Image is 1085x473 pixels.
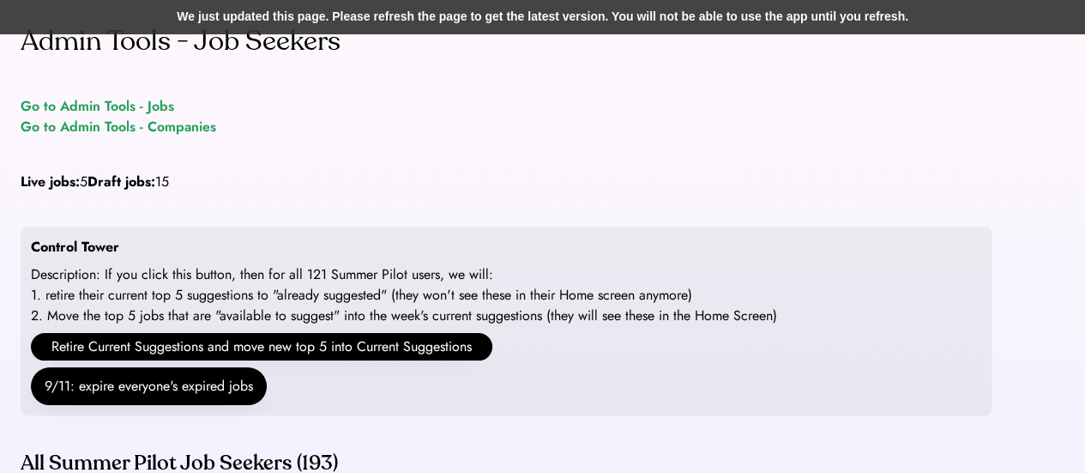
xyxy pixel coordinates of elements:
div: Admin Tools - Job Seekers [21,21,341,62]
button: 9/11: expire everyone's expired jobs [31,367,267,405]
div: Control Tower [31,237,119,258]
strong: Draft jobs: [87,172,155,191]
button: Retire Current Suggestions and move new top 5 into Current Suggestions [31,333,492,361]
div: 5 15 [21,172,169,192]
div: Description: If you click this button, then for all 121 Summer Pilot users, we will: 1. retire th... [31,264,777,326]
a: Go to Admin Tools - Companies [21,117,216,137]
strong: Live jobs: [21,172,80,191]
a: Go to Admin Tools - Jobs [21,96,174,117]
